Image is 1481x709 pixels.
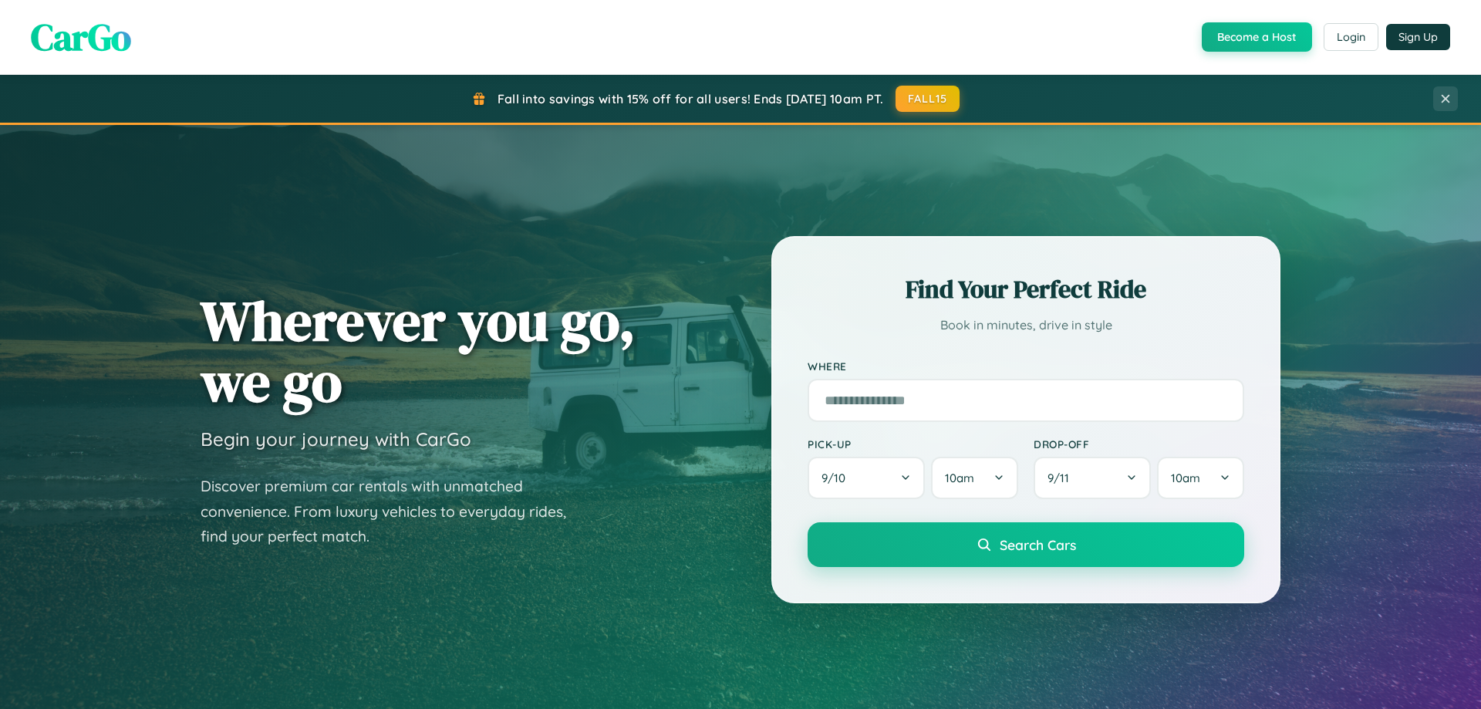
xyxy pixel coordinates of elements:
[896,86,960,112] button: FALL15
[1171,471,1200,485] span: 10am
[1034,437,1244,451] label: Drop-off
[31,12,131,62] span: CarGo
[201,290,636,412] h1: Wherever you go, we go
[808,457,925,499] button: 9/10
[1034,457,1151,499] button: 9/11
[1324,23,1378,51] button: Login
[201,427,471,451] h3: Begin your journey with CarGo
[201,474,586,549] p: Discover premium car rentals with unmatched convenience. From luxury vehicles to everyday rides, ...
[808,272,1244,306] h2: Find Your Perfect Ride
[1202,22,1312,52] button: Become a Host
[808,437,1018,451] label: Pick-up
[498,91,884,106] span: Fall into savings with 15% off for all users! Ends [DATE] 10am PT.
[931,457,1018,499] button: 10am
[945,471,974,485] span: 10am
[808,360,1244,373] label: Where
[1157,457,1244,499] button: 10am
[808,522,1244,567] button: Search Cars
[808,314,1244,336] p: Book in minutes, drive in style
[1047,471,1077,485] span: 9 / 11
[1000,536,1076,553] span: Search Cars
[821,471,853,485] span: 9 / 10
[1386,24,1450,50] button: Sign Up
